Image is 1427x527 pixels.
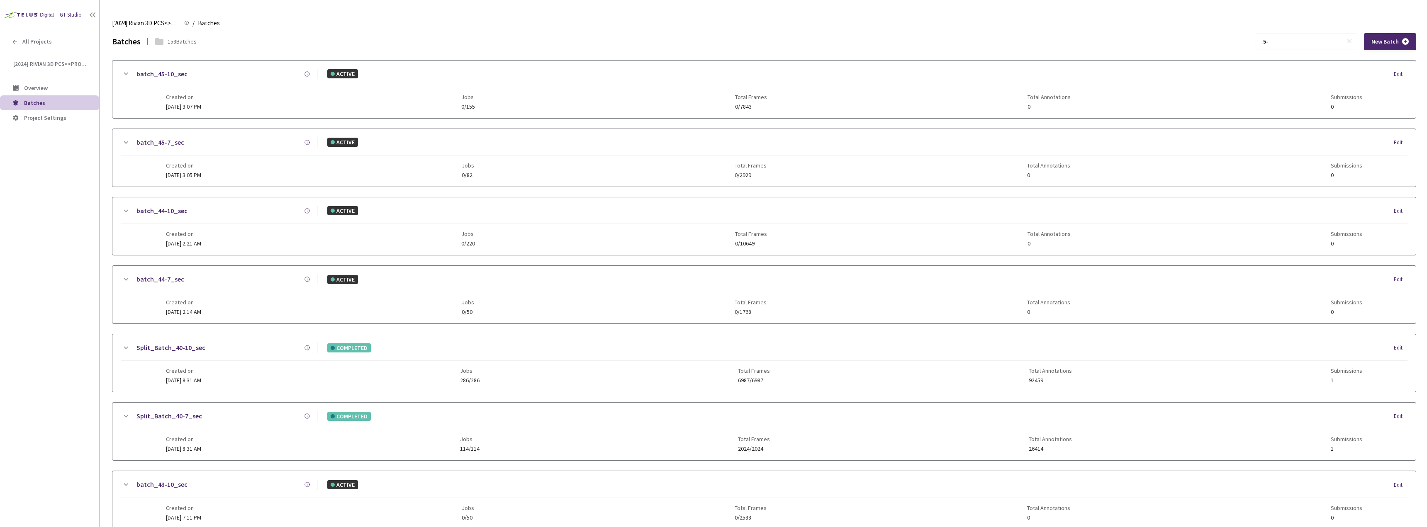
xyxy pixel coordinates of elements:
span: 6987/6987 [738,377,770,384]
span: Total Annotations [1029,436,1072,442]
span: [DATE] 2:14 AM [166,308,201,316]
span: 1 [1331,377,1362,384]
span: 0/1768 [735,309,767,315]
span: 0 [1331,309,1362,315]
span: Submissions [1331,299,1362,306]
span: Total Frames [738,367,770,374]
span: Total Frames [735,162,767,169]
div: Batches [112,35,141,48]
a: batch_44-10_sec [136,206,188,216]
span: Overview [24,84,48,92]
span: 0/50 [462,309,474,315]
span: Submissions [1331,94,1362,100]
div: ACTIVE [327,480,358,489]
div: batch_44-7_secACTIVEEditCreated on[DATE] 2:14 AMJobs0/50Total Frames0/1768Total Annotations0Submi... [112,266,1416,323]
span: 0 [1028,240,1071,247]
div: Edit [1394,275,1408,284]
span: 0 [1331,240,1362,247]
div: ACTIVE [327,206,358,215]
span: Created on [166,94,201,100]
span: Batches [24,99,45,107]
span: Jobs [460,367,480,374]
span: All Projects [22,38,52,45]
span: 92459 [1029,377,1072,384]
span: Created on [166,367,201,374]
span: Submissions [1331,162,1362,169]
span: Submissions [1331,505,1362,511]
span: Total Frames [735,505,767,511]
span: Submissions [1331,436,1362,442]
span: Jobs [461,94,475,100]
span: 0/82 [462,172,474,178]
a: batch_45-10_sec [136,69,188,79]
a: Split_Batch_40-10_sec [136,342,205,353]
span: Jobs [462,299,474,306]
span: 0/50 [462,515,474,521]
span: 0 [1027,172,1070,178]
span: New Batch [1371,38,1399,45]
span: Total Frames [735,231,767,237]
span: 0/7843 [735,104,767,110]
span: 286/286 [460,377,480,384]
span: 0/2929 [735,172,767,178]
span: [DATE] 3:07 PM [166,103,201,110]
div: batch_45-10_secACTIVEEditCreated on[DATE] 3:07 PMJobs0/155Total Frames0/7843Total Annotations0Sub... [112,61,1416,118]
div: COMPLETED [327,343,371,352]
span: Total Annotations [1027,505,1070,511]
span: Total Frames [735,299,767,306]
div: COMPLETED [327,412,371,421]
span: 0/2533 [735,515,767,521]
div: ACTIVE [327,275,358,284]
span: Submissions [1331,231,1362,237]
span: Total Annotations [1027,162,1070,169]
span: [DATE] 3:05 PM [166,171,201,179]
a: Split_Batch_40-7_sec [136,411,202,421]
span: [DATE] 7:11 PM [166,514,201,521]
div: Split_Batch_40-7_secCOMPLETEDEditCreated on[DATE] 8:31 AMJobs114/114Total Frames2024/2024Total An... [112,403,1416,460]
span: 0 [1027,309,1070,315]
span: [2024] Rivian 3D PCS<>Production [112,18,179,28]
span: Created on [166,299,201,306]
span: Created on [166,505,201,511]
a: batch_43-10_sec [136,479,188,490]
span: [DATE] 8:31 AM [166,376,201,384]
span: Jobs [462,505,474,511]
div: batch_45-7_secACTIVEEditCreated on[DATE] 3:05 PMJobs0/82Total Frames0/2929Total Annotations0Submi... [112,129,1416,187]
div: Edit [1394,412,1408,420]
div: Split_Batch_40-10_secCOMPLETEDEditCreated on[DATE] 8:31 AMJobs286/286Total Frames6987/6987Total A... [112,334,1416,392]
input: Search [1258,34,1347,49]
span: 0 [1331,104,1362,110]
span: Total Frames [738,436,770,442]
span: Jobs [461,231,475,237]
div: Edit [1394,481,1408,489]
span: 0 [1028,104,1071,110]
span: Batches [198,18,220,28]
span: [2024] Rivian 3D PCS<>Production [13,61,88,68]
li: / [192,18,195,28]
span: 0 [1331,172,1362,178]
span: Total Annotations [1028,94,1071,100]
span: 1 [1331,446,1362,452]
div: GT Studio [60,11,82,19]
span: Project Settings [24,114,66,121]
span: Jobs [460,436,480,442]
span: 2024/2024 [738,446,770,452]
div: ACTIVE [327,69,358,78]
div: Edit [1394,138,1408,147]
span: Total Annotations [1028,231,1071,237]
span: 0/10649 [735,240,767,247]
div: Edit [1394,70,1408,78]
span: 0/155 [461,104,475,110]
a: batch_45-7_sec [136,137,184,148]
span: Created on [166,162,201,169]
span: Jobs [462,162,474,169]
span: 0 [1331,515,1362,521]
span: Total Annotations [1029,367,1072,374]
span: Total Frames [735,94,767,100]
div: Edit [1394,344,1408,352]
a: batch_44-7_sec [136,274,184,284]
div: 153 Batches [168,37,197,46]
span: 26414 [1029,446,1072,452]
span: 114/114 [460,446,480,452]
span: [DATE] 8:31 AM [166,445,201,452]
